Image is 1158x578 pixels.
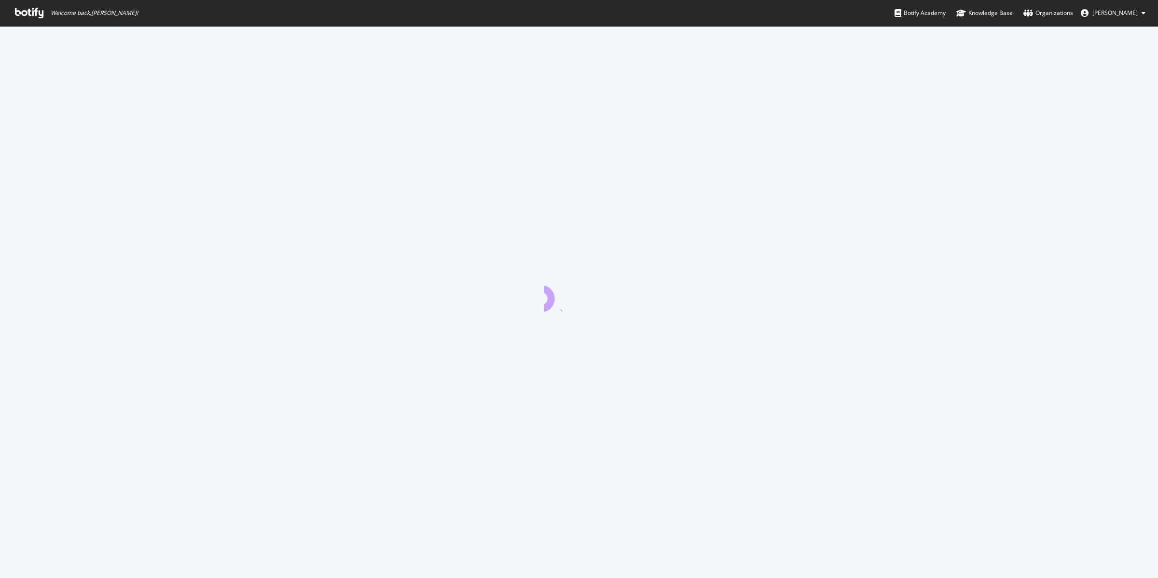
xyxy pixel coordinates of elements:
[1073,5,1153,21] button: [PERSON_NAME]
[51,9,138,17] span: Welcome back, [PERSON_NAME] !
[544,277,614,312] div: animation
[1092,9,1138,17] span: Brendan O'Connell
[1023,8,1073,18] div: Organizations
[895,8,946,18] div: Botify Academy
[956,8,1013,18] div: Knowledge Base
